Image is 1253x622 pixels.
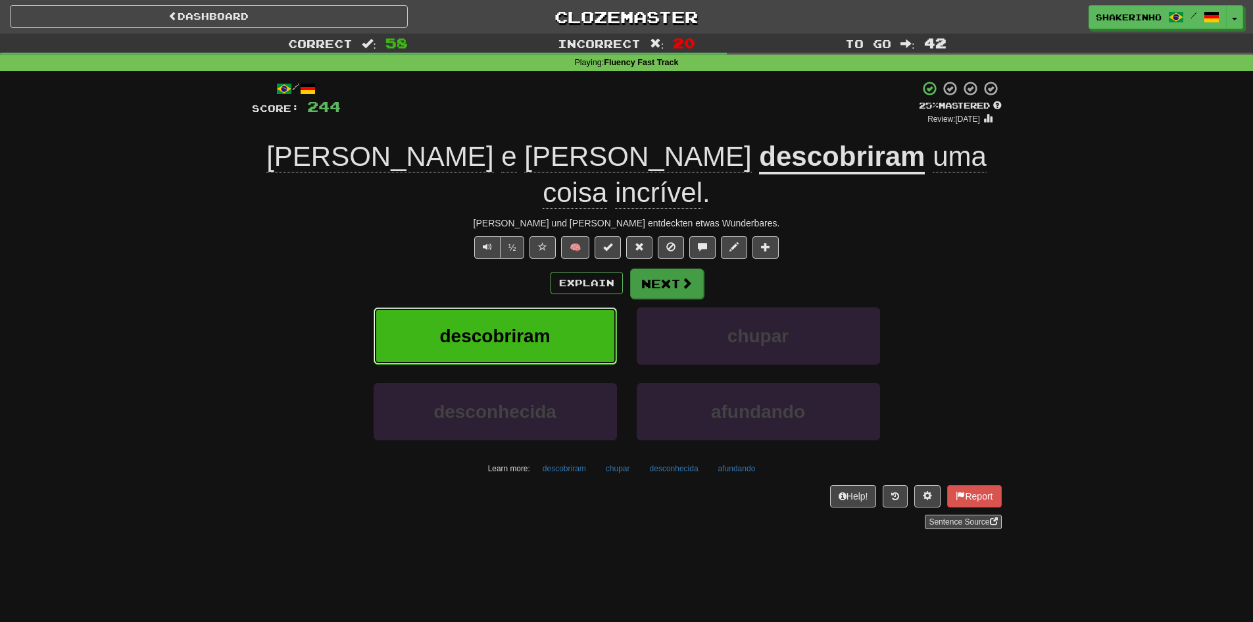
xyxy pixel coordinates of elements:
[252,80,341,97] div: /
[252,103,299,114] span: Score:
[900,38,915,49] span: :
[1191,11,1197,20] span: /
[883,485,908,507] button: Round history (alt+y)
[711,459,763,479] button: afundando
[1089,5,1227,29] a: shakerinho /
[830,485,877,507] button: Help!
[845,37,891,50] span: To go
[919,100,1002,112] div: Mastered
[474,236,501,259] button: Play sentence audio (ctl+space)
[433,402,556,422] span: desconhecida
[919,100,939,111] span: 25 %
[428,5,825,28] a: Clozemaster
[500,236,525,259] button: ½
[501,141,516,172] span: e
[472,236,525,259] div: Text-to-speech controls
[630,269,704,299] button: Next
[307,98,341,115] span: 244
[288,37,353,50] span: Correct
[535,459,593,479] button: descobriram
[759,141,925,174] u: descobriram
[543,177,607,209] span: coisa
[626,236,652,259] button: Reset to 0% Mastered (alt+r)
[637,307,880,365] button: chupar
[551,272,623,294] button: Explain
[385,35,408,51] span: 58
[362,38,376,49] span: :
[558,37,641,50] span: Incorrect
[673,35,695,51] span: 20
[543,141,987,209] span: .
[561,236,589,259] button: 🧠
[524,141,751,172] span: [PERSON_NAME]
[727,326,789,346] span: chupar
[10,5,408,28] a: Dashboard
[615,177,702,209] span: incrível
[947,485,1001,507] button: Report
[689,236,716,259] button: Discuss sentence (alt+u)
[488,464,530,473] small: Learn more:
[266,141,493,172] span: [PERSON_NAME]
[927,115,980,124] small: Review: [DATE]
[933,141,987,172] span: uma
[604,58,678,67] strong: Fluency Fast Track
[374,383,617,440] button: desconhecida
[637,383,880,440] button: afundando
[924,35,946,51] span: 42
[721,236,747,259] button: Edit sentence (alt+d)
[711,402,805,422] span: afundando
[925,515,1001,529] a: Sentence Source
[439,326,550,346] span: descobriram
[643,459,706,479] button: desconhecida
[529,236,556,259] button: Favorite sentence (alt+f)
[752,236,779,259] button: Add to collection (alt+a)
[252,217,1002,230] div: [PERSON_NAME] und [PERSON_NAME] entdeckten etwas Wunderbares.
[595,236,621,259] button: Set this sentence to 100% Mastered (alt+m)
[658,236,684,259] button: Ignore sentence (alt+i)
[374,307,617,365] button: descobriram
[650,38,664,49] span: :
[1096,11,1162,23] span: shakerinho
[599,459,637,479] button: chupar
